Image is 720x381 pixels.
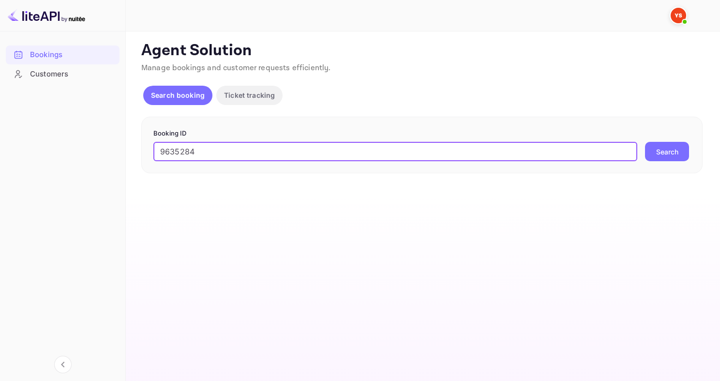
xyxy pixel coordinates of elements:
[6,46,120,64] div: Bookings
[153,129,690,138] p: Booking ID
[6,65,120,83] a: Customers
[6,65,120,84] div: Customers
[8,8,85,23] img: LiteAPI logo
[141,63,331,73] span: Manage bookings and customer requests efficiently.
[645,142,689,161] button: Search
[30,69,115,80] div: Customers
[6,46,120,63] a: Bookings
[141,41,703,61] p: Agent Solution
[671,8,686,23] img: Yandex Support
[151,90,205,100] p: Search booking
[224,90,275,100] p: Ticket tracking
[54,356,72,373] button: Collapse navigation
[30,49,115,61] div: Bookings
[153,142,637,161] input: Enter Booking ID (e.g., 63782194)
